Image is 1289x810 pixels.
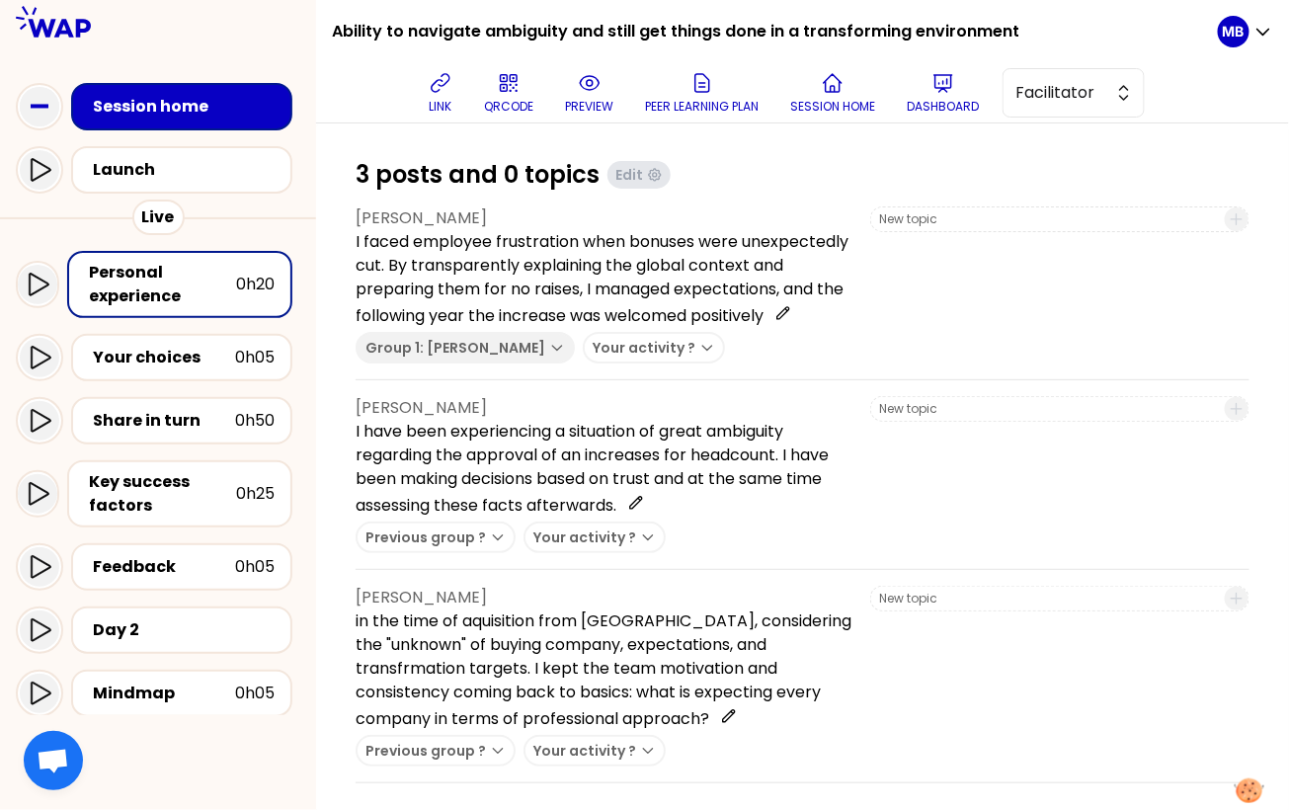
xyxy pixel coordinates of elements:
[93,158,282,182] div: Launch
[421,63,460,122] button: link
[356,159,600,191] h1: 3 posts and 0 topics
[235,346,275,369] div: 0h05
[430,99,452,115] p: link
[356,735,516,767] button: Previous group ?
[557,63,621,122] button: preview
[356,230,854,328] p: I faced employee frustration when bonuses were unexpectedly cut. By transparently explaining the ...
[235,409,275,433] div: 0h50
[356,420,854,518] p: I have been experiencing a situation of great ambiguity regarding the approval of an increases fo...
[132,200,185,235] div: Live
[1015,81,1104,105] span: Facilitator
[236,273,275,296] div: 0h20
[899,63,987,122] button: Dashboard
[879,211,1213,227] input: New topic
[93,346,235,369] div: Your choices
[93,618,275,642] div: Day 2
[236,482,275,506] div: 0h25
[356,396,854,420] p: [PERSON_NAME]
[235,682,275,705] div: 0h05
[235,555,275,579] div: 0h05
[476,63,541,122] button: QRCODE
[356,332,575,364] button: Group 1: [PERSON_NAME]
[907,99,979,115] p: Dashboard
[356,609,854,731] p: in the time of aquisition from [GEOGRAPHIC_DATA], considering the "unknown" of buying company, ex...
[89,261,236,308] div: Personal experience
[879,591,1213,607] input: New topic
[524,735,666,767] button: Your activity ?
[89,470,236,518] div: Key success factors
[356,206,854,230] p: [PERSON_NAME]
[1003,68,1145,118] button: Facilitator
[583,332,725,364] button: Your activity ?
[1218,16,1273,47] button: MB
[24,731,83,790] div: Ouvrir le chat
[484,99,533,115] p: QRCODE
[879,401,1213,417] input: New topic
[93,95,282,119] div: Session home
[607,161,671,189] button: Edit
[645,99,759,115] p: Peer learning plan
[565,99,613,115] p: preview
[790,99,875,115] p: Session home
[637,63,766,122] button: Peer learning plan
[1223,22,1245,41] p: MB
[356,586,854,609] p: [PERSON_NAME]
[356,522,516,553] button: Previous group ?
[93,555,235,579] div: Feedback
[93,409,235,433] div: Share in turn
[93,682,235,705] div: Mindmap
[524,522,666,553] button: Your activity ?
[782,63,883,122] button: Session home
